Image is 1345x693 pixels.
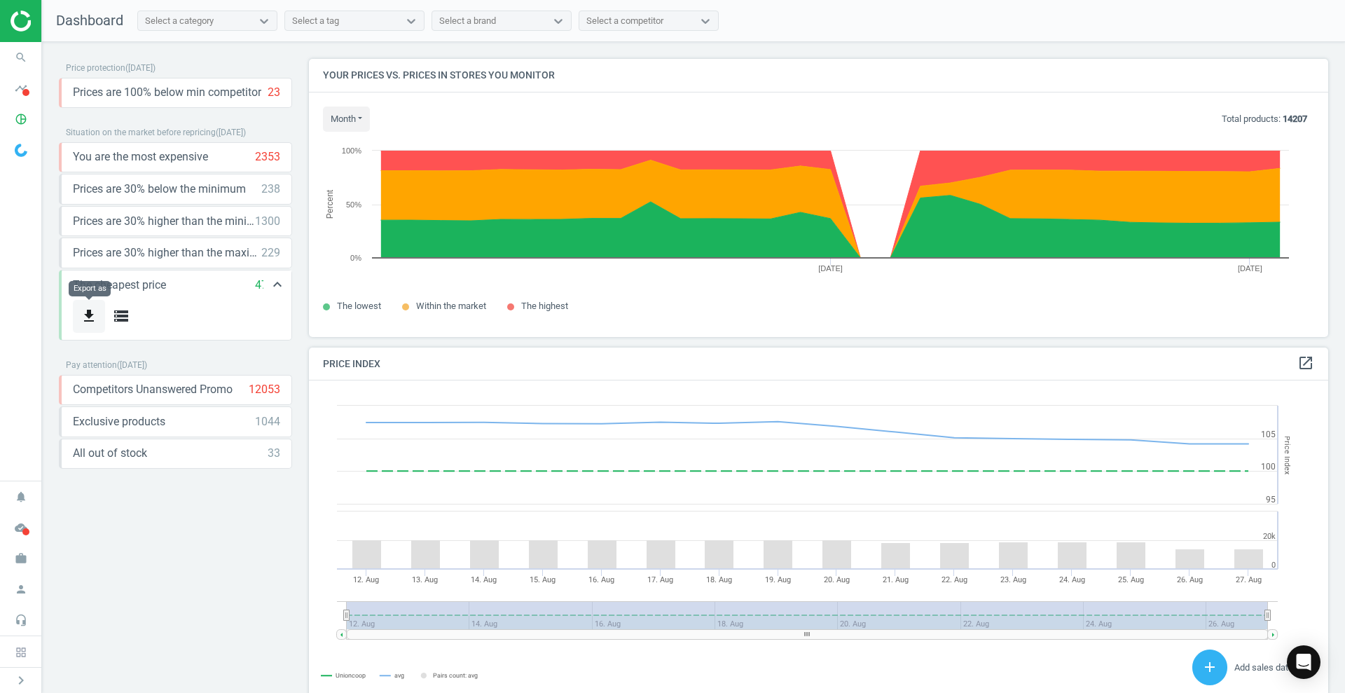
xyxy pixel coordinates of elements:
span: Exclusive products [73,414,165,430]
span: All out of stock [73,446,147,461]
div: 238 [261,181,280,197]
a: open_in_new [1297,355,1314,373]
tspan: 24. Aug [1059,575,1085,584]
tspan: Price Index [1283,436,1292,474]
img: ajHJNr6hYgQAAAAASUVORK5CYII= [11,11,110,32]
span: The highest [521,301,568,311]
span: ( [DATE] ) [125,63,156,73]
button: chevron_right [4,671,39,689]
tspan: 22. Aug [941,575,967,584]
tspan: Pairs count: avg [433,672,478,679]
h4: Your prices vs. prices in stores you monitor [309,59,1328,92]
b: 14207 [1283,114,1307,124]
tspan: 25. Aug [1118,575,1144,584]
tspan: 23. Aug [1000,575,1026,584]
i: add [1201,659,1218,675]
text: 20k [1263,532,1276,541]
tspan: 14. Aug [471,575,497,584]
tspan: 19. Aug [765,575,791,584]
tspan: 18. Aug [706,575,732,584]
i: pie_chart_outlined [8,106,34,132]
i: headset_mic [8,607,34,633]
button: storage [105,300,137,333]
div: 1300 [255,214,280,229]
div: 23 [268,85,280,100]
tspan: Unioncoop [336,672,366,679]
i: keyboard_arrow_up [269,276,286,293]
span: Dashboard [56,12,123,29]
text: 0% [350,254,361,262]
tspan: 20. Aug [824,575,850,584]
span: Prices are 30% higher than the minimum [73,214,255,229]
i: timeline [8,75,34,102]
div: 1044 [255,414,280,430]
span: Prices are 100% below min competitor [73,85,261,100]
h4: Price Index [309,348,1328,380]
tspan: 12. Aug [353,575,379,584]
div: Select a competitor [586,15,663,27]
tspan: 17. Aug [647,575,673,584]
i: notifications [8,483,34,510]
button: add [1192,650,1227,685]
span: Competitors Unanswered Promo [73,382,233,397]
i: get_app [81,308,97,324]
text: 100 [1261,462,1276,472]
span: Prices are 30% below the minimum [73,181,246,197]
text: 95 [1266,495,1276,505]
div: Select a tag [292,15,339,27]
i: open_in_new [1297,355,1314,371]
tspan: [DATE] [1238,264,1262,273]
i: storage [113,308,130,324]
span: The cheapest price [73,277,166,293]
tspan: Percent [325,189,335,219]
span: Within the market [416,301,486,311]
div: 229 [261,245,280,261]
div: Select a brand [439,15,496,27]
span: ( [DATE] ) [117,360,147,370]
div: Select a category [145,15,214,27]
button: month [323,107,370,132]
div: 2353 [255,149,280,165]
span: Prices are 30% higher than the maximal [73,245,261,261]
text: 100% [342,146,361,155]
span: Pay attention [66,360,117,370]
i: chevron_right [13,672,29,689]
div: 12053 [249,382,280,397]
span: Price protection [66,63,125,73]
tspan: 15. Aug [530,575,556,584]
span: Situation on the market before repricing [66,128,216,137]
div: 4758 [255,277,280,293]
p: Total products: [1222,113,1307,125]
tspan: [DATE] [818,264,843,273]
i: work [8,545,34,572]
tspan: 21. Aug [883,575,909,584]
span: You are the most expensive [73,149,208,165]
i: person [8,576,34,603]
tspan: 13. Aug [412,575,438,584]
span: ( [DATE] ) [216,128,246,137]
tspan: 27. Aug [1236,575,1262,584]
span: Add sales data [1234,662,1293,673]
text: 50% [346,200,361,209]
tspan: 16. Aug [588,575,614,584]
i: cloud_done [8,514,34,541]
tspan: avg [394,672,404,679]
div: Export as [69,281,111,296]
div: 33 [268,446,280,461]
div: Open Intercom Messenger [1287,645,1320,679]
button: keyboard_arrow_up [263,270,291,299]
span: The lowest [337,301,381,311]
i: search [8,44,34,71]
button: get_app [73,300,105,333]
tspan: 26. Aug [1177,575,1203,584]
text: 0 [1271,561,1276,570]
img: wGWNvw8QSZomAAAAABJRU5ErkJggg== [15,144,27,157]
text: 105 [1261,430,1276,439]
